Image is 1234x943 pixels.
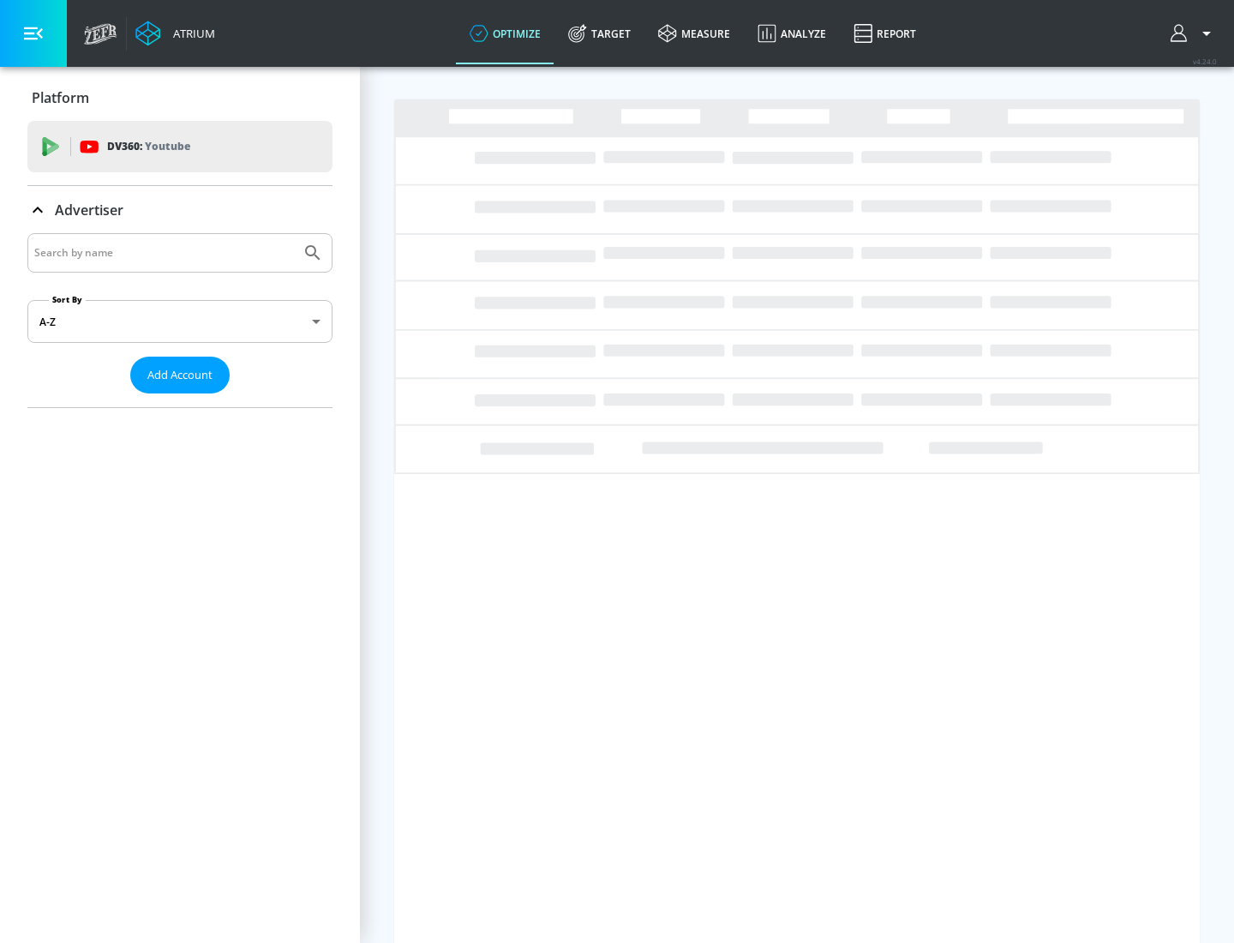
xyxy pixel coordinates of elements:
a: Target [554,3,644,64]
span: Add Account [147,365,213,385]
p: Advertiser [55,201,123,219]
div: Platform [27,74,332,122]
div: Advertiser [27,233,332,407]
a: Atrium [135,21,215,46]
div: Advertiser [27,186,332,234]
input: Search by name [34,242,294,264]
a: Report [840,3,930,64]
a: measure [644,3,744,64]
a: optimize [456,3,554,64]
p: Youtube [145,137,190,155]
nav: list of Advertiser [27,393,332,407]
span: v 4.24.0 [1193,57,1217,66]
div: Atrium [166,26,215,41]
div: A-Z [27,300,332,343]
button: Add Account [130,357,230,393]
a: Analyze [744,3,840,64]
div: DV360: Youtube [27,121,332,172]
p: DV360: [107,137,190,156]
label: Sort By [49,294,86,305]
p: Platform [32,88,89,107]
